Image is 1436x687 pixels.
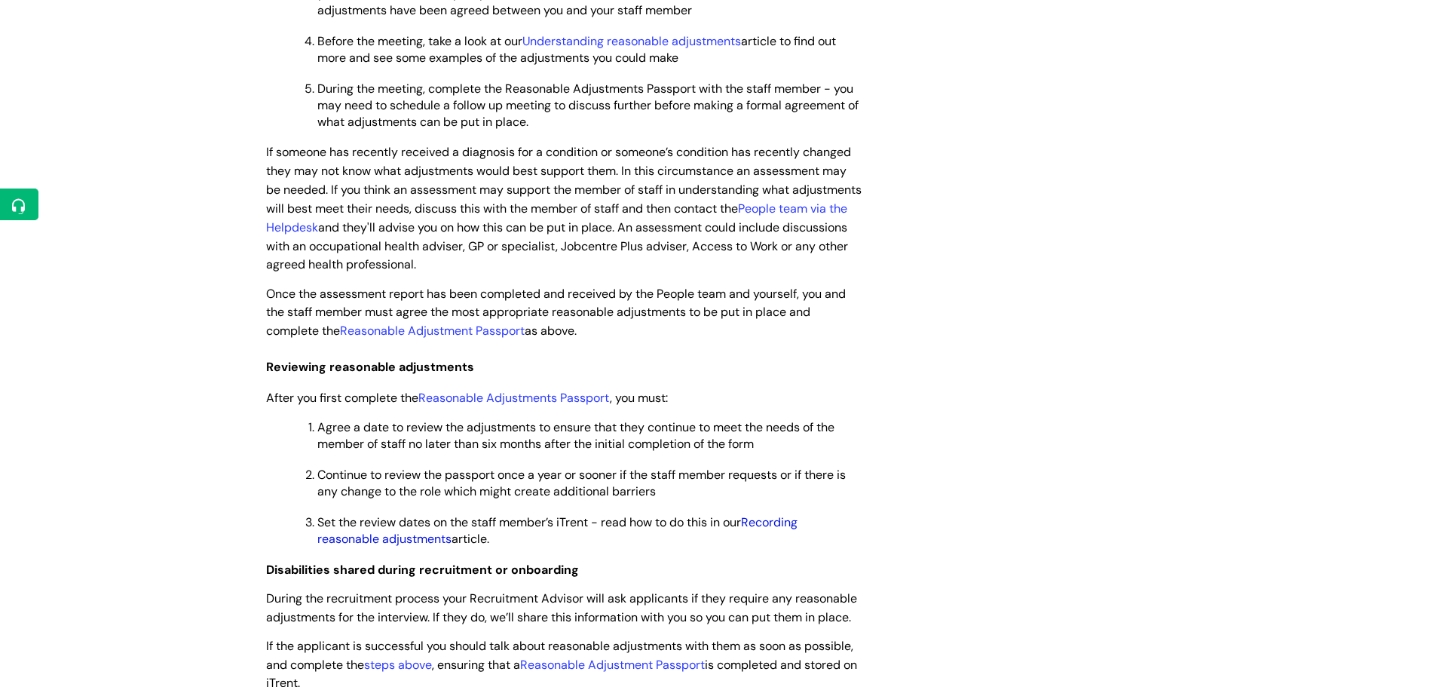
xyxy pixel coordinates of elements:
span: During the recruitment process your Recruitment Advisor will ask applicants if they require any r... [266,590,857,625]
a: Reasonable Adjustment Passport [520,657,705,673]
span: Set the review dates on the staff member’s iTrent - read how to do this in our article. [317,514,798,547]
a: Recording reasonable adjustments [317,514,798,547]
span: If someone has recently received a diagnosis for a condition or someone’s condition has recently ... [266,144,862,272]
a: Reasonable Adjustment Passport [340,323,525,339]
span: Continue to review the passport once a year or sooner if the staff member requests or if there is... [317,467,846,499]
span: Disabilities shared during recruitment or onboarding [266,562,579,578]
span: Before the meeting, take a look at our article to find out more and see some examples of the adju... [317,33,836,66]
a: Understanding reasonable adjustments [522,33,741,49]
a: steps above [364,657,432,673]
a: People team via the Helpdesk [266,201,847,235]
span: Agree a date to review the adjustments to ensure that they continue to meet the needs of the memb... [317,419,834,452]
a: Reasonable Adjustments Passport [418,390,610,406]
span: Reviewing reasonable adjustments [266,359,474,375]
span: During the meeting, complete the Reasonable Adjustments Passport with the staff member - you may ... [317,81,859,130]
span: After you first complete the , you must: [266,390,668,406]
span: Once the assessment report has been completed and received by the People team and yourself, you a... [266,286,846,339]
